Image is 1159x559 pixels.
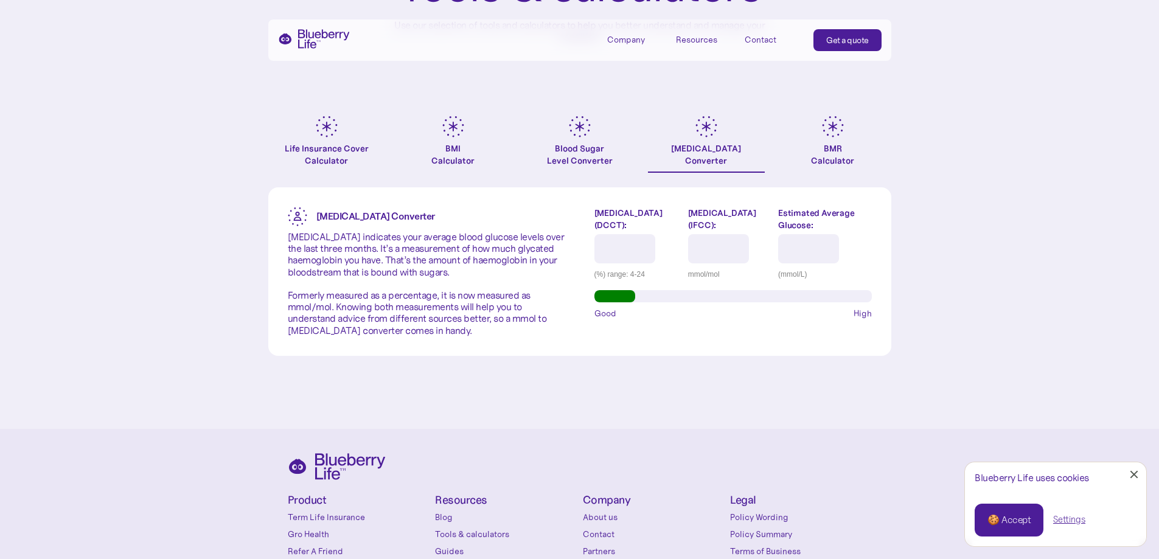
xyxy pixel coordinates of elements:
h4: Legal [730,495,872,506]
label: Estimated Average Glucose: [778,207,871,231]
span: High [854,307,872,319]
div: 🍪 Accept [987,513,1031,527]
a: Partners [583,545,725,557]
div: Company [607,29,662,49]
a: BMRCalculator [774,116,891,173]
a: Life Insurance Cover Calculator [268,116,385,173]
a: Gro Health [288,528,430,540]
span: Good [594,307,616,319]
a: Term Life Insurance [288,511,430,523]
a: Tools & calculators [435,528,577,540]
div: Blueberry Life uses cookies [975,472,1136,484]
a: Get a quote [813,29,882,51]
div: [MEDICAL_DATA] Converter [671,142,741,167]
p: [MEDICAL_DATA] indicates your average blood glucose levels over the last three months. It’s a mea... [288,231,565,336]
a: Settings [1053,513,1085,526]
a: BMICalculator [395,116,512,173]
a: Policy Summary [730,528,872,540]
div: Life Insurance Cover Calculator [268,142,385,167]
div: BMI Calculator [431,142,475,167]
label: [MEDICAL_DATA] (IFCC): [688,207,769,231]
label: [MEDICAL_DATA] (DCCT): [594,207,679,231]
a: About us [583,511,725,523]
div: BMR Calculator [811,142,854,167]
a: Close Cookie Popup [1122,462,1146,487]
h4: Resources [435,495,577,506]
div: (%) range: 4-24 [594,268,679,280]
div: Company [607,35,645,45]
a: Refer A Friend [288,545,430,557]
a: Contact [583,528,725,540]
div: (mmol/L) [778,268,871,280]
div: Contact [745,35,776,45]
a: Policy Wording [730,511,872,523]
strong: [MEDICAL_DATA] Converter [316,210,435,222]
a: Terms of Business [730,545,872,557]
a: Contact [745,29,799,49]
div: Resources [676,35,717,45]
h4: Product [288,495,430,506]
div: Resources [676,29,731,49]
a: home [278,29,350,49]
a: [MEDICAL_DATA]Converter [648,116,765,173]
a: Blog [435,511,577,523]
h4: Company [583,495,725,506]
div: mmol/mol [688,268,769,280]
a: Guides [435,545,577,557]
div: Blood Sugar Level Converter [547,142,613,167]
a: 🍪 Accept [975,504,1043,536]
a: Blood SugarLevel Converter [521,116,638,173]
div: Get a quote [826,34,869,46]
